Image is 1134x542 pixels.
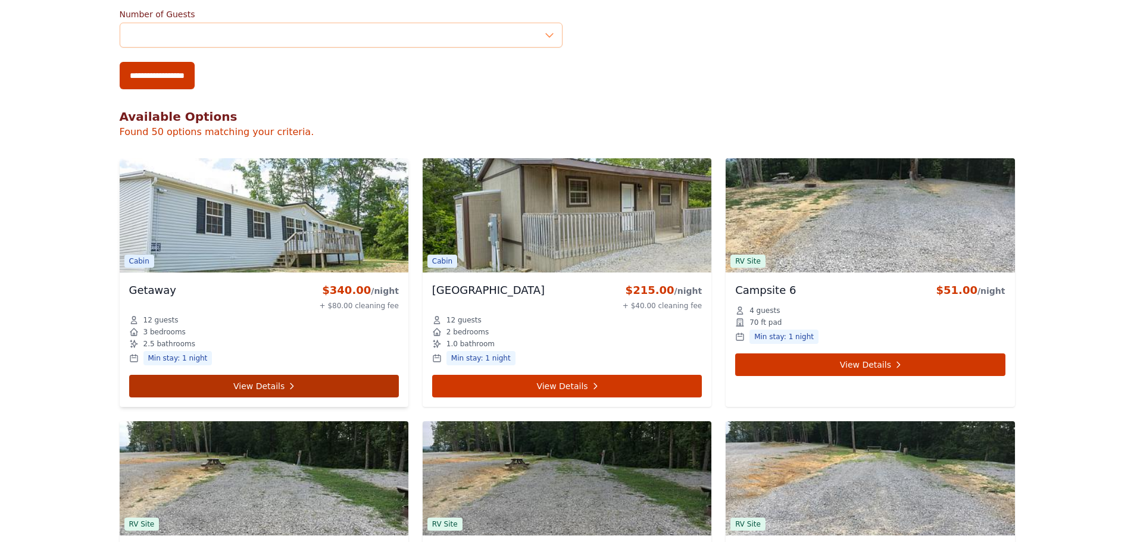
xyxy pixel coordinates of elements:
div: $51.00 [936,282,1005,299]
span: Cabin [427,255,457,268]
img: Campsite 4 [726,421,1014,535]
img: Campsite 2 [120,421,408,535]
span: 70 ft pad [749,318,782,327]
img: Getaway [120,158,408,272]
span: 2 bedrooms [446,327,489,337]
span: RV Site [124,518,160,531]
span: 12 guests [143,315,179,325]
div: $215.00 [623,282,702,299]
div: + $40.00 cleaning fee [623,301,702,311]
span: 2.5 bathrooms [143,339,195,349]
h3: [GEOGRAPHIC_DATA] [432,282,545,299]
h2: Available Options [120,108,1015,125]
span: RV Site [427,518,463,531]
a: View Details [129,375,399,397]
span: /night [977,286,1005,296]
label: Number of Guests [120,8,563,20]
a: View Details [432,375,702,397]
span: Min stay: 1 night [749,330,819,344]
span: Min stay: 1 night [446,351,516,365]
span: 12 guests [446,315,482,325]
a: View Details [735,353,1005,376]
img: Campsite 6 [726,158,1014,272]
span: Cabin [124,255,154,268]
span: Min stay: 1 night [143,351,213,365]
span: RV Site [730,518,766,531]
span: 4 guests [749,306,780,315]
div: + $80.00 cleaning fee [320,301,399,311]
span: 3 bedrooms [143,327,186,337]
h3: Campsite 6 [735,282,796,299]
span: /night [371,286,399,296]
img: Hillbilly Palace [423,158,711,272]
span: /night [674,286,702,296]
span: RV Site [730,255,766,268]
img: Campsite 3 [423,421,711,535]
span: 1.0 bathroom [446,339,495,349]
h3: Getaway [129,282,177,299]
p: Found 50 options matching your criteria. [120,125,1015,139]
div: $340.00 [320,282,399,299]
